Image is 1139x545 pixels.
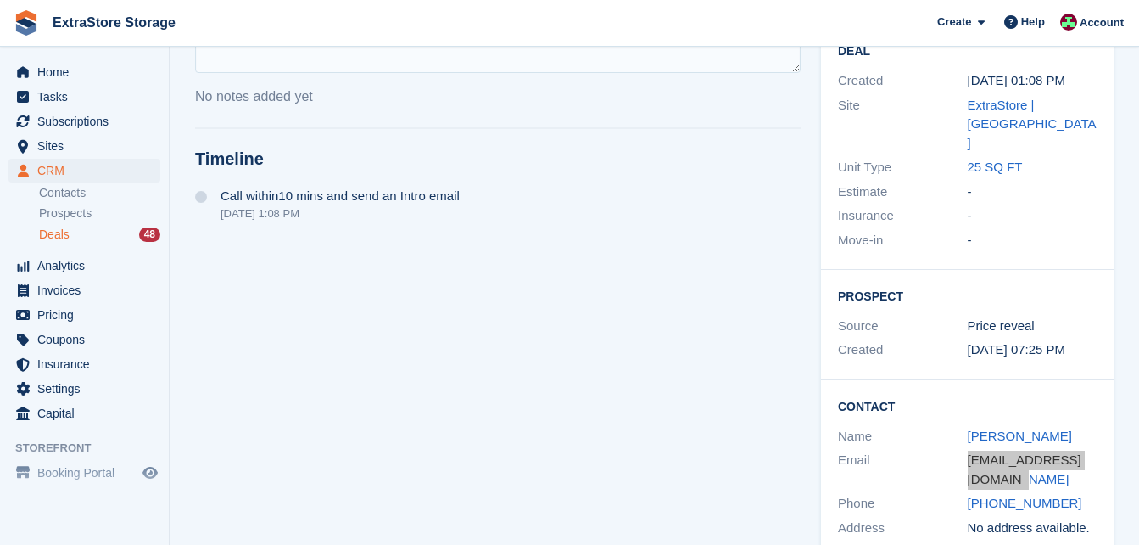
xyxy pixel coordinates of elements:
[838,494,968,514] div: Phone
[39,185,160,201] a: Contacts
[968,429,1072,443] a: [PERSON_NAME]
[838,158,968,177] div: Unit Type
[838,317,968,336] div: Source
[221,207,460,220] div: [DATE] 1:08 PM
[39,227,70,243] span: Deals
[968,71,1097,91] div: [DATE] 01:08 PM
[8,377,160,401] a: menu
[8,461,160,485] a: menu
[37,278,139,302] span: Invoices
[37,402,139,425] span: Capital
[838,231,968,250] div: Move-in
[37,254,139,278] span: Analytics
[8,159,160,183] a: menu
[838,42,1097,59] h2: Deal
[221,189,460,203] span: Call within10 mins and send an Intro email
[8,134,160,158] a: menu
[968,452,1081,486] a: [EMAIL_ADDRESS][DOMAIN_NAME]
[14,10,39,36] img: stora-icon-8386f47178a22dfd0bd8f6a31ec36ba5ce8667c1dd55bd0f319d3a0aa187defe.svg
[8,402,160,425] a: menu
[968,340,1097,360] div: [DATE] 07:25 PM
[968,206,1097,226] div: -
[37,303,139,327] span: Pricing
[838,451,968,489] div: Email
[968,317,1097,336] div: Price reveal
[838,183,968,202] div: Estimate
[8,254,160,278] a: menu
[37,85,139,109] span: Tasks
[8,303,160,327] a: menu
[37,134,139,158] span: Sites
[968,496,1082,510] a: [PHONE_NUMBER]
[838,206,968,226] div: Insurance
[8,278,160,302] a: menu
[1080,14,1124,31] span: Account
[838,397,1097,414] h2: Contact
[39,205,160,222] a: Prospects
[838,71,968,91] div: Created
[8,85,160,109] a: menu
[37,110,139,133] span: Subscriptions
[838,96,968,154] div: Site
[195,89,313,104] span: No notes added yet
[37,328,139,351] span: Coupons
[968,519,1097,538] div: No address available.
[8,110,160,133] a: menu
[140,463,160,483] a: Preview store
[139,228,160,242] div: 48
[46,8,182,37] a: ExtraStore Storage
[1021,14,1045,31] span: Help
[838,427,968,447] div: Name
[838,340,968,360] div: Created
[968,98,1097,150] a: ExtraStore | [GEOGRAPHIC_DATA]
[8,328,160,351] a: menu
[37,159,139,183] span: CRM
[39,226,160,244] a: Deals 48
[937,14,971,31] span: Create
[838,287,1097,304] h2: Prospect
[39,205,92,222] span: Prospects
[15,440,169,457] span: Storefront
[195,149,801,169] h2: Timeline
[838,519,968,538] div: Address
[37,352,139,376] span: Insurance
[968,183,1097,202] div: -
[37,461,139,485] span: Booking Portal
[968,231,1097,250] div: -
[37,377,139,401] span: Settings
[968,160,1023,174] a: 25 SQ FT
[1060,14,1077,31] img: Chelsea Parker
[37,60,139,84] span: Home
[8,352,160,376] a: menu
[8,60,160,84] a: menu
